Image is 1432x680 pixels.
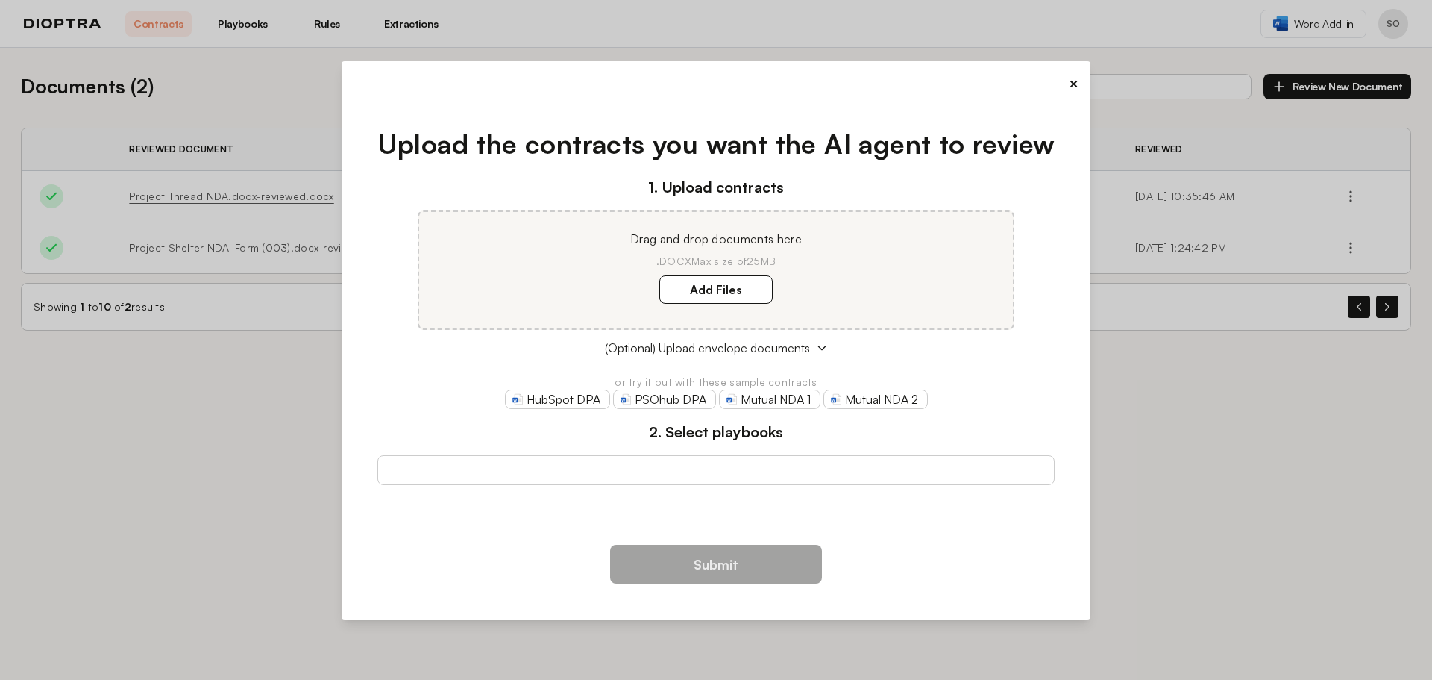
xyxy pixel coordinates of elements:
[719,390,820,409] a: Mutual NDA 1
[605,339,810,357] span: (Optional) Upload envelope documents
[437,254,995,269] p: .DOCX Max size of 25MB
[823,390,928,409] a: Mutual NDA 2
[613,390,716,409] a: PSOhub DPA
[659,275,773,304] label: Add Files
[377,176,1055,199] h3: 1. Upload contracts
[377,421,1055,443] h3: 2. Select playbooks
[377,375,1055,390] p: or try it out with these sample contracts
[377,339,1055,357] button: (Optional) Upload envelope documents
[505,390,610,409] a: HubSpot DPA
[377,124,1055,164] h1: Upload the contracts you want the AI agent to review
[1069,73,1078,94] button: ×
[437,230,995,248] p: Drag and drop documents here
[610,545,822,584] button: Submit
